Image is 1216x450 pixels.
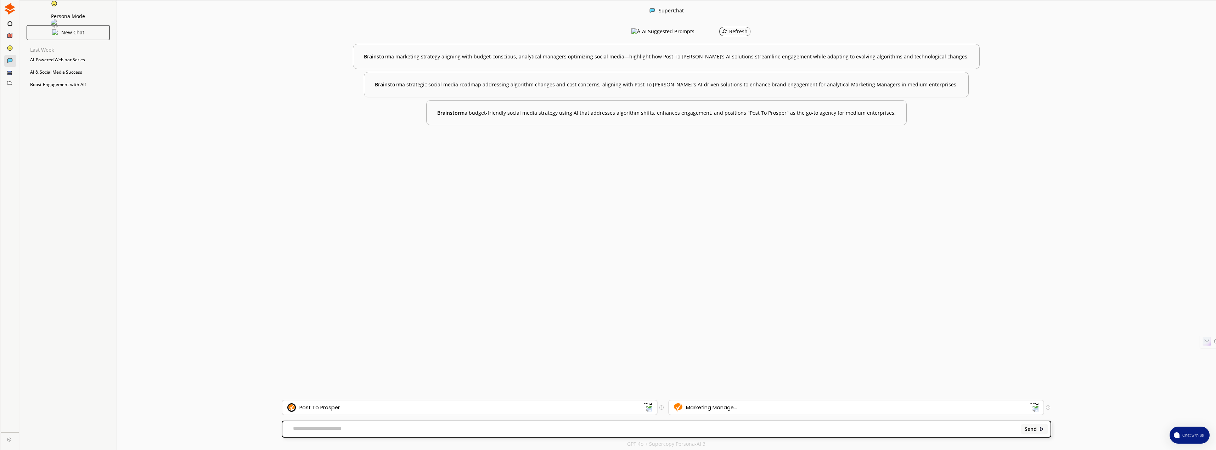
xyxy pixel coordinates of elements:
img: Close [1039,427,1044,432]
div: AI-Powered Webinar Series [27,55,110,65]
img: Close [649,8,655,13]
img: Dropdown Icon [1030,403,1039,412]
span: Brainstorm [437,109,465,116]
div: Refresh [722,29,748,34]
div: Boost Engagement with AI! [27,79,110,90]
div: Persona Mode [51,13,85,19]
img: Close [51,19,60,28]
b: a budget-friendly social media strategy using AI that addresses algorithm shifts, enhances engage... [437,109,896,116]
img: Close [52,29,58,35]
img: Brand Icon [287,403,296,412]
button: atlas-launcher [1170,427,1210,444]
img: AI Suggested Prompts [631,28,640,35]
div: Post To Prosper [299,405,340,410]
img: Refresh [722,29,727,34]
span: Brainstorm [375,81,402,88]
div: SuperChat [659,8,684,15]
p: Last Week [30,47,110,53]
div: AI & Social Media Success [27,67,110,78]
img: Tooltip Icon [1046,405,1050,410]
h3: AI Suggested Prompts [642,26,694,37]
img: Audience Icon [674,403,682,412]
img: Close [7,437,11,442]
span: Brainstorm [364,53,391,60]
b: a marketing strategy aligning with budget-conscious, analytical managers optimizing social media—... [364,53,969,60]
p: New Chat [61,30,84,35]
div: Marketing Manage... [686,405,737,410]
b: a strategic social media roadmap addressing algorithm changes and cost concerns, aligning with Po... [375,81,958,88]
p: GPT 4o + Supercopy Persona-AI 3 [627,441,705,447]
img: Close [51,0,57,7]
span: Chat with us [1180,432,1205,438]
img: Tooltip Icon [659,405,664,410]
img: Close [4,3,16,15]
b: Send [1025,426,1037,432]
a: Close [1,432,19,445]
img: Dropdown Icon [643,403,652,412]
